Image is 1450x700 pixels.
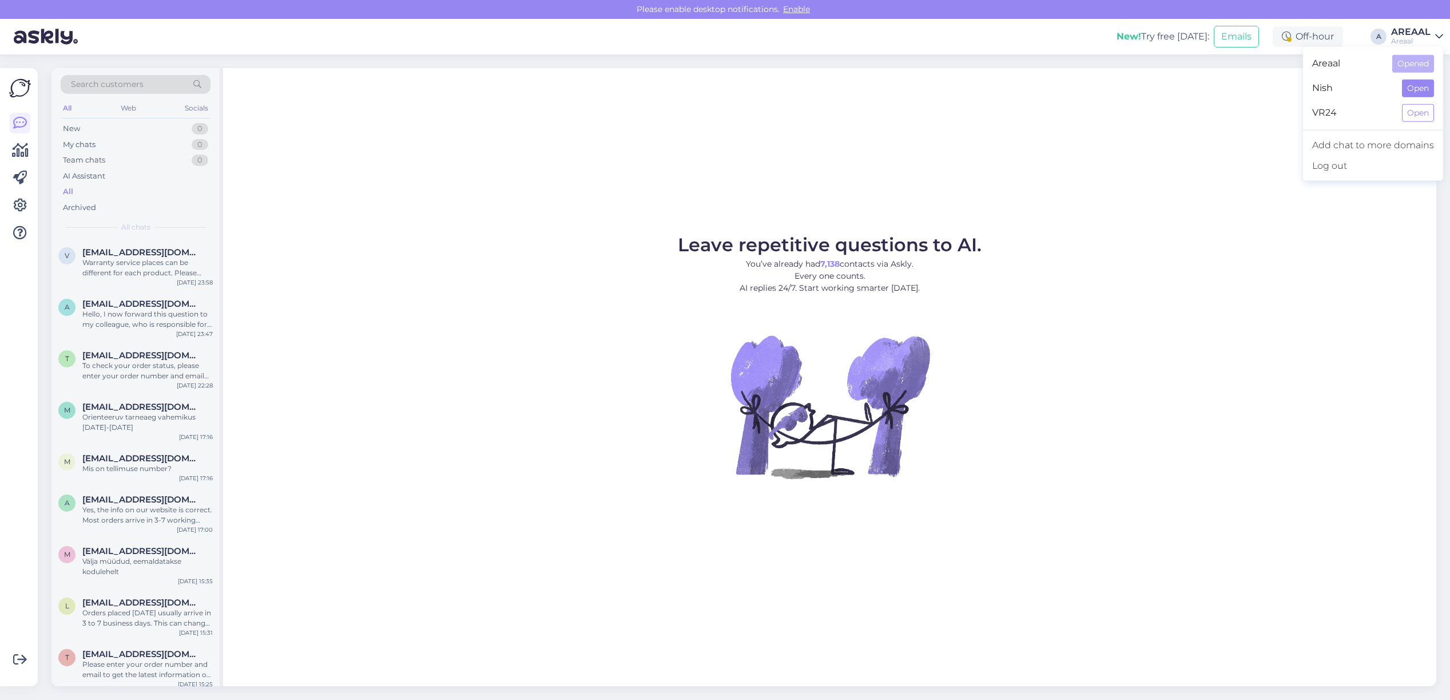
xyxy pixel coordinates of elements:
div: [DATE] 23:58 [177,278,213,287]
button: Emails [1214,26,1259,48]
p: You’ve already had contacts via Askly. Every one counts. AI replies 24/7. Start working smarter [... [678,258,982,294]
img: No Chat active [727,303,933,509]
span: m [64,457,70,466]
span: Enable [780,4,813,14]
div: 0 [192,123,208,135]
div: All [63,186,73,197]
div: New [63,123,80,135]
span: t [65,653,69,662]
b: 7,138 [820,259,840,269]
span: A [65,499,70,507]
div: AI Assistant [63,171,105,182]
div: 0 [192,155,208,166]
div: [DATE] 15:35 [178,577,213,586]
div: Team chats [63,155,105,166]
div: Välja müüdud, eemaldatakse kodulehelt [82,556,213,577]
div: Warranty service places can be different for each product. Please email us at info@areaal with yo... [82,258,213,278]
div: Log out [1303,156,1443,176]
div: [DATE] 15:31 [179,628,213,637]
span: a [65,303,70,311]
span: taago.pikas@gmail.com [82,350,201,361]
div: All [61,101,74,116]
div: Try free [DATE]: [1117,30,1209,43]
span: Leave repetitive questions to AI. [678,234,982,256]
div: Archived [63,202,96,213]
div: Orienteeruv tarneaeg vahemikus [DATE]-[DATE] [82,412,213,433]
div: [DATE] 15:25 [178,680,213,689]
span: Areaal [1312,55,1383,73]
div: To check your order status, please enter your order number and email on these tracking pages: - [... [82,361,213,381]
div: [DATE] 22:28 [177,381,213,390]
button: Open [1402,104,1434,122]
div: Areaal [1391,37,1431,46]
div: Yes, the info on our website is correct. Most orders arrive in 3-7 working days. This can change ... [82,505,213,525]
div: Please enter your order number and email to get the latest information on your order number A-365... [82,659,213,680]
img: Askly Logo [9,77,31,99]
span: Lukas.m2nd@gmail.com [82,598,201,608]
span: m [64,406,70,414]
span: Nish [1312,80,1393,97]
button: Opened [1392,55,1434,73]
div: 0 [192,139,208,151]
span: tanagodun93@gmail.com [82,649,201,659]
div: [DATE] 17:00 [177,525,213,534]
span: Search customers [71,78,144,90]
span: VR24 [1312,104,1393,122]
div: Orders placed [DATE] usually arrive in 3 to 7 business days. This can change depending on the pro... [82,608,213,628]
div: Web [118,101,138,116]
span: Vitaliskiba1978@gmail.com [82,247,201,258]
span: L [65,602,69,610]
span: V [65,251,69,260]
span: t [65,354,69,363]
span: All chats [121,222,150,232]
span: Arehint@hotmail.com [82,495,201,505]
div: My chats [63,139,96,151]
div: A [1370,29,1387,45]
div: [DATE] 23:47 [176,330,213,338]
div: Off-hour [1273,26,1343,47]
div: [DATE] 17:16 [179,433,213,441]
div: Socials [182,101,210,116]
div: AREAAL [1391,27,1431,37]
span: maxipuit@gmail.com [82,402,201,412]
span: maxipuit@gmail.com [82,453,201,464]
a: AREAALAreaal [1391,27,1443,46]
button: Open [1402,80,1434,97]
div: Mis on tellimuse number? [82,464,213,474]
span: aasorgmarie@gmail.com [82,299,201,309]
b: New! [1117,31,1141,42]
div: Hello, I now forward this question to my colleague, who is responsible for this. The reply will b... [82,309,213,330]
span: m [64,550,70,559]
div: [DATE] 17:16 [179,474,213,483]
span: mihkel.sarv@outlook.com [82,546,201,556]
a: Add chat to more domains [1303,135,1443,156]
